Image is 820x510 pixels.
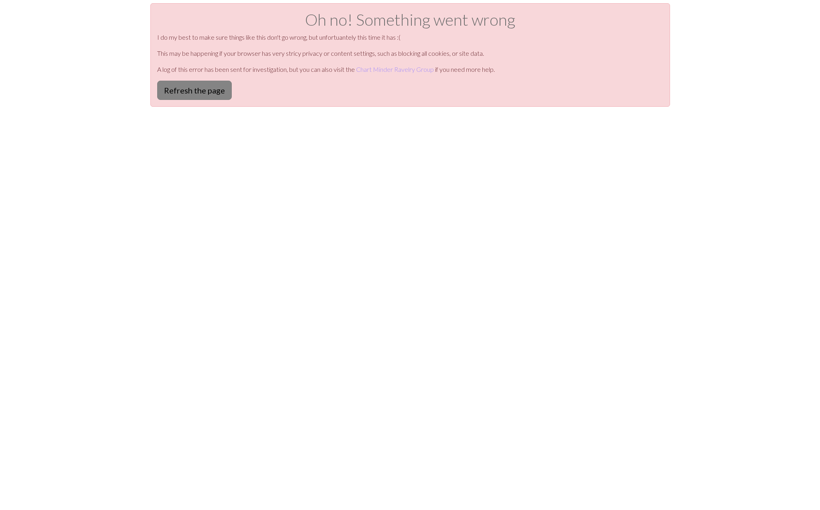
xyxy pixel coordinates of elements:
button: Refresh the page [157,81,232,100]
h1: Oh no! Something went wrong [157,10,663,29]
a: Chart Minder Ravelry Group [356,65,434,73]
p: This may be happening if your browser has very stricy privacy or content settings, such as blocki... [157,49,663,58]
p: A log of this error has been sent for investigation, but you can also visit the if you need more ... [157,65,663,74]
p: I do my best to make sure things like this don't go wrong, but unfortuantely this time it has :( [157,33,663,42]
